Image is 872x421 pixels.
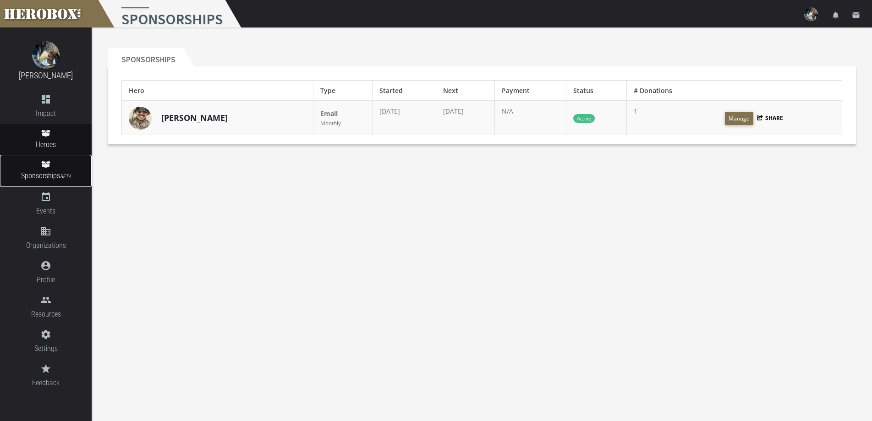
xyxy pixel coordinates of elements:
td: 1 [627,101,716,135]
img: user-image [804,7,818,21]
img: image [32,41,60,69]
th: Next [436,81,495,101]
th: Type [313,81,373,101]
img: image [129,107,152,130]
small: BETA [60,174,71,180]
th: Status [566,81,627,101]
b: Email [320,109,338,118]
a: [PERSON_NAME] [161,112,228,124]
a: [PERSON_NAME] [19,71,73,80]
th: Hero [122,81,313,101]
p: Active [573,114,595,123]
section: Sponsorships [108,48,856,144]
button: Manage [725,112,753,125]
th: Payment [495,81,566,101]
i: email [852,11,860,19]
th: Started [372,81,436,101]
th: # Donations [627,81,716,101]
small: Monthly [320,119,341,126]
td: [DATE] [436,101,495,135]
i: notifications [832,11,840,19]
button: Share [757,114,784,122]
td: [DATE] [372,101,436,135]
h2: Sponsorships [108,48,184,66]
span: N/A [502,107,513,115]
